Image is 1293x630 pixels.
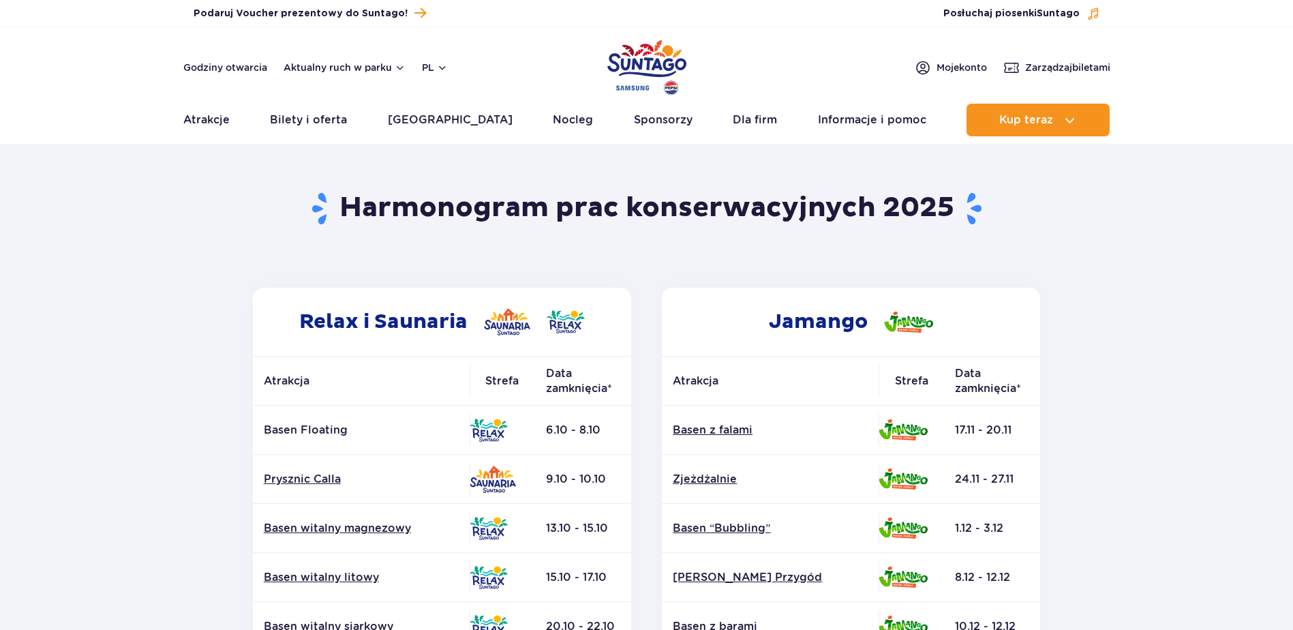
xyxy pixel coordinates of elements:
td: 13.10 - 15.10 [535,504,631,553]
a: Basen witalny litowy [264,570,459,585]
img: Jamango [879,517,928,539]
th: Atrakcja [253,357,470,406]
img: Jamango [879,419,928,440]
span: Zarządzaj biletami [1025,61,1110,74]
a: Podaruj Voucher prezentowy do Suntago! [194,4,426,22]
a: Sponsorzy [634,104,693,136]
a: Basen witalny magnezowy [264,521,459,536]
button: Posłuchaj piosenkiSuntago [943,7,1100,20]
img: Saunaria [484,308,530,335]
a: Basen “Bubbling” [673,521,868,536]
span: Podaruj Voucher prezentowy do Suntago! [194,7,408,20]
a: Godziny otwarcia [183,61,267,74]
td: 24.11 - 27.11 [944,455,1040,504]
a: Atrakcje [183,104,230,136]
a: Park of Poland [607,34,686,97]
img: Relax [547,310,585,333]
td: 15.10 - 17.10 [535,553,631,602]
a: Informacje i pomoc [818,104,926,136]
th: Strefa [879,357,944,406]
button: Aktualny ruch w parku [284,62,406,73]
a: Basen z falami [673,423,868,438]
td: 6.10 - 8.10 [535,406,631,455]
a: Zjeżdżalnie [673,472,868,487]
a: Mojekonto [915,59,987,76]
td: 8.12 - 12.12 [944,553,1040,602]
h2: Jamango [662,288,1040,356]
span: Suntago [1037,9,1080,18]
img: Jamango [884,312,933,333]
span: Posłuchaj piosenki [943,7,1080,20]
a: Prysznic Calla [264,472,459,487]
img: Jamango [879,567,928,588]
h1: Harmonogram prac konserwacyjnych 2025 [247,191,1046,226]
button: Kup teraz [967,104,1110,136]
th: Atrakcja [662,357,879,406]
a: [PERSON_NAME] Przygód [673,570,868,585]
span: Moje konto [937,61,987,74]
th: Data zamknięcia* [944,357,1040,406]
img: Saunaria [470,466,516,493]
button: pl [422,61,448,74]
a: Bilety i oferta [270,104,347,136]
span: Kup teraz [999,114,1053,126]
th: Strefa [470,357,535,406]
img: Jamango [879,468,928,490]
img: Relax [470,517,508,540]
img: Relax [470,566,508,589]
img: Relax [470,419,508,442]
h2: Relax i Saunaria [253,288,631,356]
a: Dla firm [733,104,777,136]
th: Data zamknięcia* [535,357,631,406]
a: [GEOGRAPHIC_DATA] [388,104,513,136]
td: 1.12 - 3.12 [944,504,1040,553]
td: 17.11 - 20.11 [944,406,1040,455]
a: Zarządzajbiletami [1003,59,1110,76]
td: 9.10 - 10.10 [535,455,631,504]
p: Basen Floating [264,423,459,438]
a: Nocleg [553,104,593,136]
